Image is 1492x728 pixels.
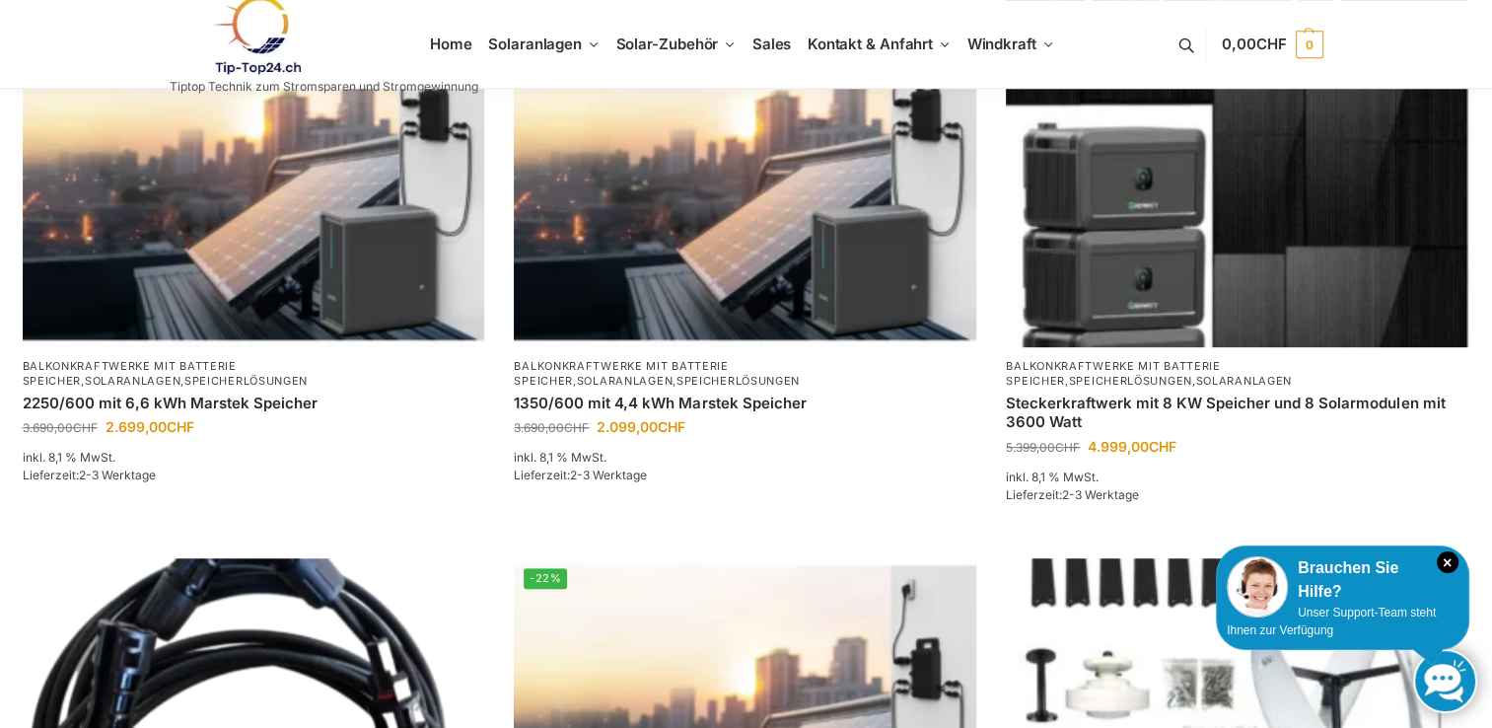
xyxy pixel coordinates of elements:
[658,418,685,435] span: CHF
[23,359,485,390] p: , ,
[514,359,976,390] p: , ,
[1227,606,1436,637] span: Unser Support-Team steht Ihnen zur Verfügung
[577,374,673,388] a: Solaranlagen
[676,374,800,388] a: Speicherlösungen
[106,418,194,435] bdi: 2.699,00
[1437,551,1458,573] i: Schließen
[85,374,180,388] a: Solaranlagen
[752,35,792,53] span: Sales
[1296,31,1323,58] span: 0
[23,420,98,435] bdi: 3.690,00
[170,81,478,93] p: Tiptop Technik zum Stromsparen und Stromgewinnung
[79,468,156,482] span: 2-3 Werktage
[1055,440,1080,455] span: CHF
[967,35,1036,53] span: Windkraft
[73,420,98,435] span: CHF
[184,374,308,388] a: Speicherlösungen
[1006,359,1220,388] a: Balkonkraftwerke mit Batterie Speicher
[514,394,976,413] a: 1350/600 mit 4,4 kWh Marstek Speicher
[514,420,589,435] bdi: 3.690,00
[1227,556,1458,604] div: Brauchen Sie Hilfe?
[570,468,647,482] span: 2-3 Werktage
[23,449,485,467] p: inkl. 8,1 % MwSt.
[597,418,685,435] bdi: 2.099,00
[488,35,582,53] span: Solaranlagen
[1006,469,1468,486] p: inkl. 8,1 % MwSt.
[1006,394,1468,432] a: Steckerkraftwerk mit 8 KW Speicher und 8 Solarmodulen mit 3600 Watt
[564,420,589,435] span: CHF
[616,35,719,53] span: Solar-Zubehör
[1222,35,1286,53] span: 0,00
[1222,15,1322,74] a: 0,00CHF 0
[808,35,933,53] span: Kontakt & Anfahrt
[167,418,194,435] span: CHF
[1196,374,1292,388] a: Solaranlagen
[1006,440,1080,455] bdi: 5.399,00
[1069,374,1192,388] a: Speicherlösungen
[514,449,976,467] p: inkl. 8,1 % MwSt.
[23,468,156,482] span: Lieferzeit:
[23,359,237,388] a: Balkonkraftwerke mit Batterie Speicher
[1062,487,1139,502] span: 2-3 Werktage
[23,394,485,413] a: 2250/600 mit 6,6 kWh Marstek Speicher
[1088,438,1176,455] bdi: 4.999,00
[514,359,728,388] a: Balkonkraftwerke mit Batterie Speicher
[1149,438,1176,455] span: CHF
[1227,556,1288,618] img: Customer service
[1256,35,1287,53] span: CHF
[1006,487,1139,502] span: Lieferzeit:
[514,468,647,482] span: Lieferzeit:
[1006,359,1468,390] p: , ,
